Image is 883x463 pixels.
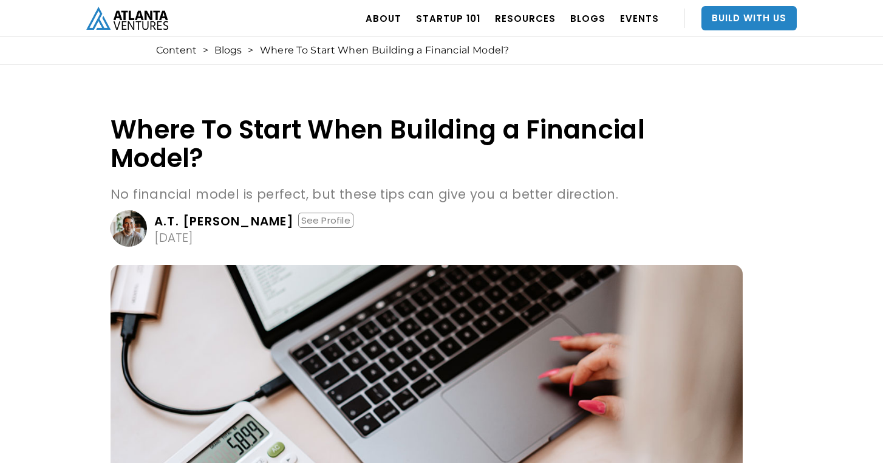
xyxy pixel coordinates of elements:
[570,1,605,35] a: BLOGS
[214,44,242,57] a: Blogs
[111,210,743,247] a: A.T. [PERSON_NAME]See Profile[DATE]
[248,44,253,57] div: >
[154,215,295,227] div: A.T. [PERSON_NAME]
[154,231,193,244] div: [DATE]
[620,1,659,35] a: EVENTS
[203,44,208,57] div: >
[260,44,510,57] div: Where To Start When Building a Financial Model?
[156,44,197,57] a: Content
[111,115,743,173] h1: Where To Start When Building a Financial Model?
[701,6,797,30] a: Build With Us
[366,1,401,35] a: ABOUT
[495,1,556,35] a: RESOURCES
[416,1,480,35] a: Startup 101
[298,213,353,228] div: See Profile
[111,185,743,204] p: No financial model is perfect, but these tips can give you a better direction.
